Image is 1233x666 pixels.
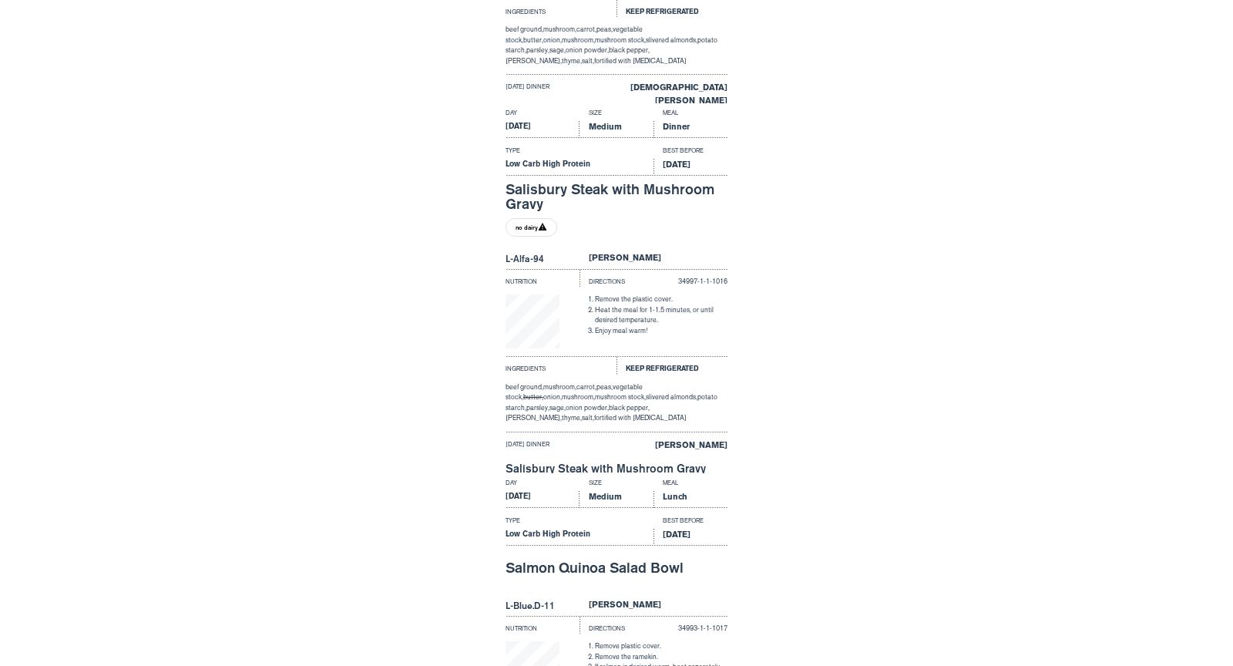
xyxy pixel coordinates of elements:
div: Size [580,108,653,121]
span: onion, [543,36,562,44]
div: [DATE] dinner [506,82,616,111]
li: Remove the plastic cover. [595,294,727,305]
span: mushroom, [543,383,576,391]
span: mushroom, [562,393,595,401]
span: onion powder, [566,46,609,54]
span: vegetable stock, [506,25,643,44]
div: Day [506,108,580,121]
div: [PERSON_NAME] [580,252,727,269]
div: [DATE] dinner [506,439,616,456]
div: Medium [580,491,653,508]
li: Heat the meal for 1-1.5 minutes, or until desired temperature. [595,305,727,326]
span: onion, [543,393,562,401]
div: L-Alfa-94 [506,252,580,269]
div: Meal [653,108,727,121]
span: fortified with [MEDICAL_DATA] [594,57,687,65]
span: beef ground, [506,25,543,33]
span: onion powder, [566,404,609,412]
span: carrot, [576,383,596,391]
div: Salisbury Steak with Mushroom Gravy [506,183,727,211]
div: Directions [580,616,653,634]
div: Salisbury Steak with Mushroom Gravy [506,463,727,475]
div: [DATE] [653,159,727,176]
div: [DEMOGRAPHIC_DATA][PERSON_NAME] [616,82,727,111]
li: Remove the ramekin. [595,652,727,663]
div: Day [506,478,580,491]
span: butter, [523,36,543,44]
span: thyme, [562,57,582,65]
span: fortified with [MEDICAL_DATA] [594,414,687,422]
span: mushroom, [562,36,595,44]
span: no dairy [516,219,547,236]
div: [PERSON_NAME] [616,439,727,456]
div: Meal [653,478,727,491]
span: 34993-1-1-1017 [678,624,727,632]
span: butter, [523,393,543,401]
div: Type [506,516,653,529]
div: Ingredients [506,356,616,375]
span: sage, [549,46,566,54]
li: Enjoy meal warm! [595,326,727,337]
div: L-Blue.D-11 [506,599,580,616]
div: Low Carb High Protein [506,159,653,176]
li: Remove plastic cover. [595,641,727,652]
span: peas, [596,25,613,33]
div: [DATE] [506,121,580,138]
div: Nutrition [506,269,580,288]
span: thyme, [562,414,582,422]
span: mushroom stock, [595,36,646,44]
div: Low Carb High Protein [506,529,653,546]
div: [DATE] [506,491,580,508]
span: potato starch, [506,393,717,412]
div: Best Before [653,516,727,529]
span: peas, [596,383,613,391]
div: Medium [580,121,653,138]
span: parsley, [526,46,549,54]
span: mushroom, [543,25,576,33]
span: [PERSON_NAME], [506,414,562,422]
div: Directions [580,269,653,288]
span: beef ground, [506,383,543,391]
span: black pepper, [609,46,650,54]
div: [DATE] [653,529,727,546]
span: parsley, [526,404,549,412]
span: 34997-1-1-1016 [678,277,727,285]
span: mushroom stock, [595,393,646,401]
div: [PERSON_NAME] [580,599,727,616]
div: Salmon Quinoa Salad Bowl [506,553,727,584]
span: salt, [582,57,594,65]
div: Size [580,478,653,491]
div: Best Before [653,146,727,159]
div: Nutrition [506,616,580,634]
span: salt, [582,414,594,422]
span: black pepper, [609,404,650,412]
span: [PERSON_NAME], [506,57,562,65]
span: slivered almonds, [646,393,697,401]
span: slivered almonds, [646,36,697,44]
div: Lunch [653,491,727,508]
span: sage, [549,404,566,412]
div: Type [506,146,653,159]
div: Dinner [653,121,727,138]
div: Keep Refrigerated [616,356,727,375]
span: carrot, [576,25,596,33]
